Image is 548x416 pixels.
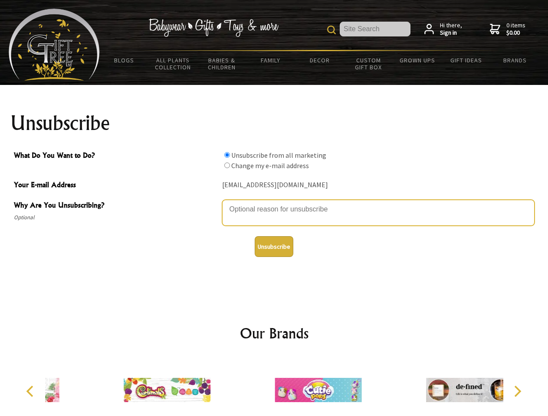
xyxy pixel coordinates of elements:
[224,152,230,158] input: What Do You Want to Do?
[148,19,279,37] img: Babywear - Gifts - Toys & more
[222,179,535,192] div: [EMAIL_ADDRESS][DOMAIN_NAME]
[440,29,462,37] strong: Sign in
[14,200,218,212] span: Why Are You Unsubscribing?
[10,113,538,133] h1: Unsubscribe
[508,382,527,401] button: Next
[246,51,295,69] a: Family
[224,162,230,168] input: What Do You Want to Do?
[14,150,218,162] span: What Do You Want to Do?
[222,200,535,226] textarea: Why Are You Unsubscribing?
[14,179,218,192] span: Your E-mail Address
[231,161,309,170] label: Change my e-mail address
[491,51,540,69] a: Brands
[149,51,198,76] a: All Plants Collection
[14,212,218,223] span: Optional
[442,51,491,69] a: Gift Ideas
[17,323,531,344] h2: Our Brands
[327,26,336,34] img: product search
[255,236,293,257] button: Unsubscribe
[506,29,525,37] strong: $0.00
[424,22,462,37] a: Hi there,Sign in
[440,22,462,37] span: Hi there,
[295,51,344,69] a: Decor
[340,22,410,36] input: Site Search
[506,21,525,37] span: 0 items
[344,51,393,76] a: Custom Gift Box
[100,51,149,69] a: BLOGS
[490,22,525,37] a: 0 items$0.00
[393,51,442,69] a: Grown Ups
[22,382,41,401] button: Previous
[9,9,100,81] img: Babyware - Gifts - Toys and more...
[197,51,246,76] a: Babies & Children
[231,151,326,159] label: Unsubscribe from all marketing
